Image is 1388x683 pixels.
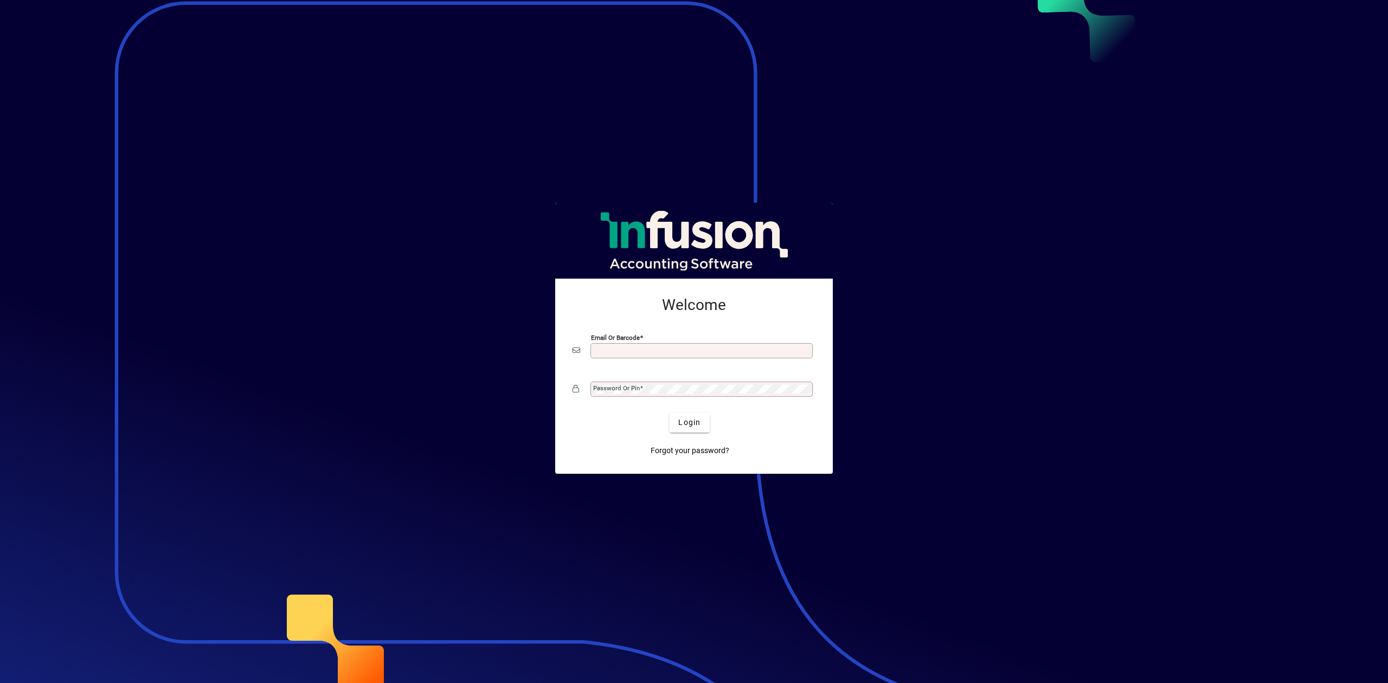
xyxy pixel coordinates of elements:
[573,296,815,314] h2: Welcome
[591,333,640,341] mat-label: Email or Barcode
[678,417,701,428] span: Login
[670,413,709,433] button: Login
[593,384,640,392] mat-label: Password or Pin
[646,441,734,461] a: Forgot your password?
[651,445,729,456] span: Forgot your password?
